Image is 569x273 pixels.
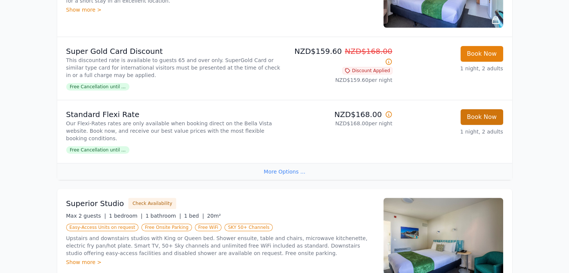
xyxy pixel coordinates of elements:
span: 20m² [207,213,221,219]
button: Check Availability [128,198,176,209]
span: Free Cancellation until ... [66,146,129,154]
p: Our Flexi-Rates rates are only available when booking direct on the Bella Vista website. Book now... [66,120,282,142]
p: NZD$168.00 [288,109,392,120]
h3: Superior Studio [66,198,124,209]
span: Free Onsite Parking [141,224,192,231]
p: Super Gold Card Discount [66,46,282,56]
p: NZD$159.60 [288,46,392,67]
p: Upstairs and downstairs studios with King or Queen bed. Shower ensuite, table and chairs, microwa... [66,234,374,257]
span: Max 2 guests | [66,213,106,219]
button: Book Now [461,46,503,62]
span: SKY 50+ Channels [224,224,273,231]
div: Show more > [66,258,374,266]
p: 1 night, 2 adults [398,65,503,72]
p: NZD$159.60 per night [288,76,392,84]
span: 1 bathroom | [146,213,181,219]
p: This discounted rate is available to guests 65 and over only. SuperGold Card or similar type card... [66,56,282,79]
button: Book Now [461,109,503,125]
p: 1 night, 2 adults [398,128,503,135]
p: Standard Flexi Rate [66,109,282,120]
span: Free WiFi [195,224,222,231]
div: More Options ... [57,163,512,180]
span: 1 bed | [184,213,204,219]
p: NZD$168.00 per night [288,120,392,127]
div: Show more > [66,6,374,13]
span: Free Cancellation until ... [66,83,129,91]
span: Discount Applied [342,67,392,74]
span: NZD$168.00 [345,47,392,56]
span: Easy-Access Units on request [66,224,139,231]
span: 1 bedroom | [109,213,143,219]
